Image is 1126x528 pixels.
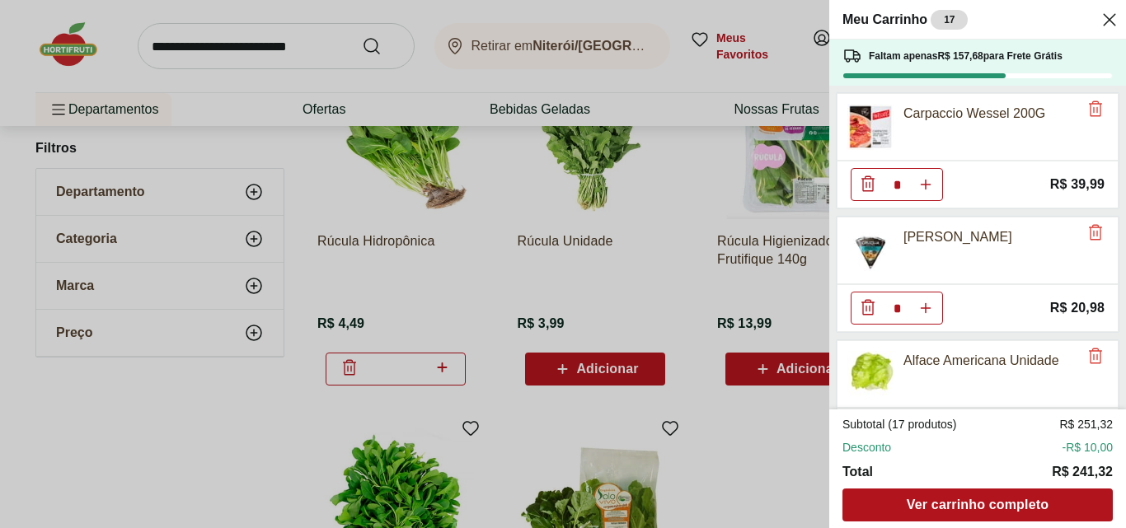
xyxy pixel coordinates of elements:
[903,351,1059,371] div: Alface Americana Unidade
[842,439,891,456] span: Desconto
[907,498,1049,512] span: Ver carrinho completo
[884,292,909,324] input: Quantidade Atual
[852,292,884,325] button: Diminuir Quantidade
[847,227,894,273] img: Principal
[931,10,968,30] div: 17
[1086,347,1105,367] button: Remove
[1063,439,1113,456] span: -R$ 10,00
[884,169,909,200] input: Quantidade Atual
[1052,462,1113,482] span: R$ 241,32
[1059,416,1113,432] span: R$ 251,32
[842,462,873,482] span: Total
[909,168,942,201] button: Aumentar Quantidade
[869,49,1063,63] span: Faltam apenas R$ 157,68 para Frete Grátis
[909,292,942,325] button: Aumentar Quantidade
[852,168,884,201] button: Diminuir Quantidade
[1086,100,1105,119] button: Remove
[847,104,894,150] img: Principal
[847,351,894,397] img: Alface Americana Unidade
[903,227,1012,247] div: [PERSON_NAME]
[842,488,1113,521] a: Ver carrinho completo
[1050,297,1105,319] span: R$ 20,98
[842,10,968,30] h2: Meu Carrinho
[842,416,957,432] span: Subtotal (17 produtos)
[903,104,1045,124] div: Carpaccio Wessel 200G
[1050,173,1105,195] span: R$ 39,99
[1086,223,1105,243] button: Remove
